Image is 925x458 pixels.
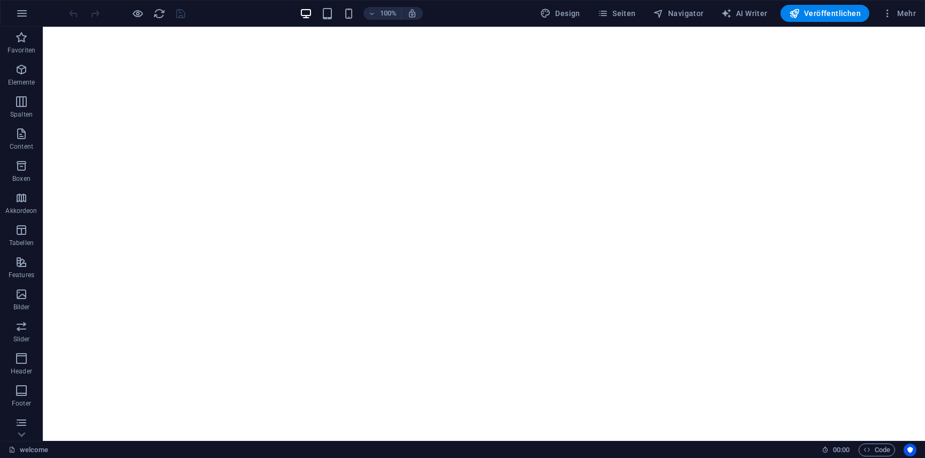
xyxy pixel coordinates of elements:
[13,335,30,343] p: Slider
[10,110,33,119] p: Spalten
[11,367,32,376] p: Header
[13,303,30,311] p: Bilder
[863,444,890,456] span: Code
[833,444,850,456] span: 00 00
[363,7,401,20] button: 100%
[9,271,34,279] p: Features
[8,78,35,87] p: Elemente
[859,444,895,456] button: Code
[593,5,640,22] button: Seiten
[536,5,585,22] button: Design
[9,239,34,247] p: Tabellen
[153,7,165,20] i: Seite neu laden
[131,7,144,20] button: Klicke hier, um den Vorschau-Modus zu verlassen
[840,446,842,454] span: :
[822,444,850,456] h6: Session-Zeit
[780,5,869,22] button: Veröffentlichen
[536,5,585,22] div: Design (Strg+Alt+Y)
[597,8,636,19] span: Seiten
[153,7,165,20] button: reload
[649,5,708,22] button: Navigator
[12,174,31,183] p: Boxen
[717,5,772,22] button: AI Writer
[882,8,916,19] span: Mehr
[380,7,397,20] h6: 100%
[789,8,861,19] span: Veröffentlichen
[540,8,580,19] span: Design
[5,207,37,215] p: Akkordeon
[904,444,916,456] button: Usercentrics
[12,399,31,408] p: Footer
[9,444,48,456] a: Klick, um Auswahl aufzuheben. Doppelklick öffnet Seitenverwaltung
[653,8,704,19] span: Navigator
[7,46,35,55] p: Favoriten
[878,5,920,22] button: Mehr
[10,142,33,151] p: Content
[407,9,417,18] i: Bei Größenänderung Zoomstufe automatisch an das gewählte Gerät anpassen.
[721,8,768,19] span: AI Writer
